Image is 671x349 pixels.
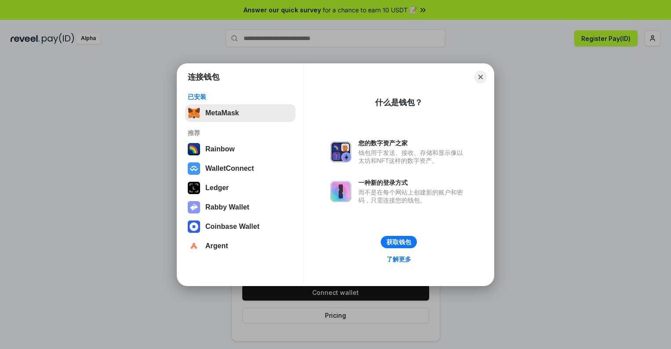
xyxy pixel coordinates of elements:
button: Ledger [185,179,295,197]
img: svg+xml,%3Csvg%20xmlns%3D%22http%3A%2F%2Fwww.w3.org%2F2000%2Fsvg%22%20fill%3D%22none%22%20viewBox... [330,141,351,162]
button: Coinbase Wallet [185,218,295,235]
img: svg+xml,%3Csvg%20xmlns%3D%22http%3A%2F%2Fwww.w3.org%2F2000%2Fsvg%22%20fill%3D%22none%22%20viewBox... [188,201,200,213]
div: 钱包用于发送、接收、存储和显示像以太坊和NFT这样的数字资产。 [358,149,467,165]
h1: 连接钱包 [188,72,219,82]
div: 一种新的登录方式 [358,179,467,187]
div: 获取钱包 [387,238,411,246]
div: 什么是钱包？ [375,97,423,108]
button: WalletConnect [185,160,295,177]
button: 获取钱包 [381,236,417,248]
button: Argent [185,237,295,255]
div: MetaMask [205,109,239,117]
div: Ledger [205,184,229,192]
div: 已安装 [188,93,293,101]
div: Coinbase Wallet [205,223,259,231]
div: Argent [205,242,228,250]
a: 了解更多 [381,253,416,265]
button: MetaMask [185,104,295,122]
div: 推荐 [188,129,293,137]
div: Rainbow [205,145,235,153]
button: Close [474,71,487,83]
img: svg+xml,%3Csvg%20width%3D%2228%22%20height%3D%2228%22%20viewBox%3D%220%200%2028%2028%22%20fill%3D... [188,220,200,233]
div: 您的数字资产之家 [358,139,467,147]
button: Rainbow [185,140,295,158]
img: svg+xml,%3Csvg%20width%3D%2228%22%20height%3D%2228%22%20viewBox%3D%220%200%2028%2028%22%20fill%3D... [188,240,200,252]
img: svg+xml,%3Csvg%20xmlns%3D%22http%3A%2F%2Fwww.w3.org%2F2000%2Fsvg%22%20width%3D%2228%22%20height%3... [188,182,200,194]
img: svg+xml,%3Csvg%20width%3D%2228%22%20height%3D%2228%22%20viewBox%3D%220%200%2028%2028%22%20fill%3D... [188,162,200,175]
img: svg+xml,%3Csvg%20fill%3D%22none%22%20height%3D%2233%22%20viewBox%3D%220%200%2035%2033%22%20width%... [188,107,200,119]
div: 了解更多 [387,255,411,263]
button: Rabby Wallet [185,198,295,216]
div: 而不是在每个网站上创建新的账户和密码，只需连接您的钱包。 [358,188,467,204]
img: svg+xml,%3Csvg%20width%3D%22120%22%20height%3D%22120%22%20viewBox%3D%220%200%20120%20120%22%20fil... [188,143,200,155]
div: WalletConnect [205,165,254,173]
img: svg+xml,%3Csvg%20xmlns%3D%22http%3A%2F%2Fwww.w3.org%2F2000%2Fsvg%22%20fill%3D%22none%22%20viewBox... [330,181,351,202]
div: Rabby Wallet [205,203,249,211]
